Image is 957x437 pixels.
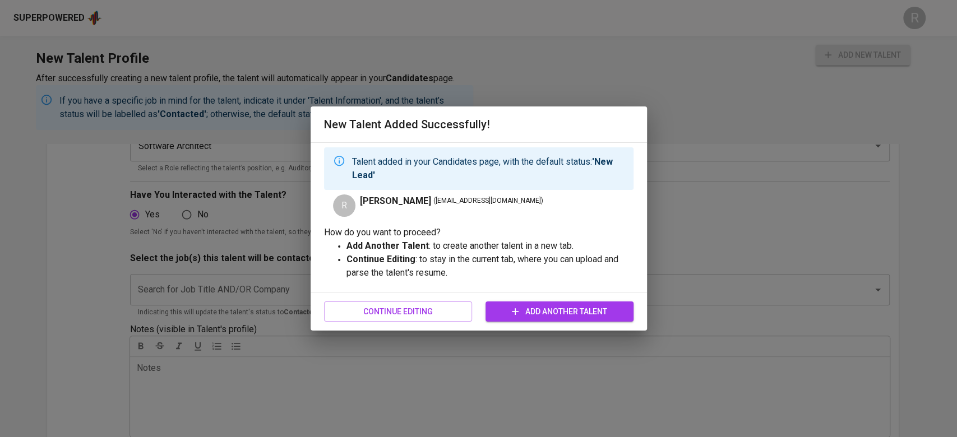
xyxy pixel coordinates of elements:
[346,254,415,264] strong: Continue Editing
[360,194,431,208] span: [PERSON_NAME]
[346,240,429,251] strong: Add Another Talent
[346,239,634,253] p: : to create another talent in a new tab.
[324,115,634,133] h6: New Talent Added Successfully!
[352,155,625,182] p: Talent added in your Candidates page, with the default status:
[433,196,543,207] span: ( [EMAIL_ADDRESS][DOMAIN_NAME] )
[324,301,472,322] button: Continue Editing
[486,301,634,322] button: Add Another Talent
[333,305,463,319] span: Continue Editing
[346,253,634,280] p: : to stay in the current tab, where you can upload and parse the talent's resume.
[352,156,613,180] strong: 'New Lead'
[494,305,625,319] span: Add Another Talent
[324,226,634,239] p: How do you want to proceed?
[333,194,355,217] div: R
